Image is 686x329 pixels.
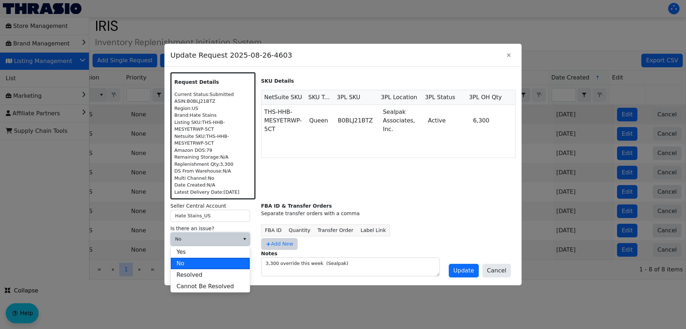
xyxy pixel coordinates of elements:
[174,78,252,86] p: Request Details
[177,248,186,256] span: Yes
[177,259,184,268] span: No
[357,225,389,236] th: Label Link
[469,93,502,102] span: 3PL OH Qty
[174,112,252,119] div: Brand: Hate Stains
[261,77,516,85] p: SKU Details
[174,189,252,196] div: Latest Delivery Date: [DATE]
[449,264,479,277] button: Update
[174,133,252,147] div: Netsuite SKU: THS-HHB-MESYETRWP-5CT
[425,105,470,136] td: Active
[239,233,250,246] button: select
[174,161,252,168] div: Replenishment Qty: 3,300
[174,147,252,154] div: Amazon DOS: 79
[381,93,417,102] span: 3PL Location
[482,264,511,277] button: Cancel
[337,93,361,102] span: 3PL SKU
[174,119,252,133] div: Listing SKU: THS-HHB-MESYETRWP-5CT
[285,225,314,236] th: Quantity
[170,202,255,210] label: Seller Central Account
[177,271,202,279] span: Resolved
[175,236,235,243] span: No
[487,266,506,275] span: Cancel
[380,105,425,136] td: Sealpak Associates, Inc.
[174,168,252,175] div: DS From Warehouse: N/A
[308,93,331,102] span: SKU Type
[264,93,302,102] span: NetSuite SKU
[170,46,502,64] span: Update Request 2025-08-26-4603
[307,105,335,136] td: Queen
[453,266,474,275] span: Update
[335,105,380,136] td: B0BLJ21BTZ
[262,258,439,276] textarea: 3,300 override this week (Sealpak)
[174,154,252,161] div: Remaining Storage: N/A
[261,225,285,236] th: FBA ID
[170,225,255,232] label: Is there an issue?
[502,48,516,62] button: Close
[177,282,234,291] span: Cannot Be Resolved
[425,93,455,102] span: 3PL Status
[174,98,252,105] div: ASIN: B0BLJ21BTZ
[174,182,252,189] div: Date Created: N/A
[470,105,515,136] td: 6,300
[174,105,252,112] div: Region: US
[265,240,293,248] span: Add New
[314,225,357,236] th: Transfer Order
[261,251,278,256] label: Notes
[261,238,298,250] button: Add New
[261,202,516,210] div: FBA ID & Transfer Orders
[174,175,252,182] div: Multi Channel: No
[174,91,252,98] div: Current Status: Submitted
[262,105,307,136] td: THS-HHB-MESYETRWP-5CT
[261,210,516,217] div: Separate transfer orders with a comma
